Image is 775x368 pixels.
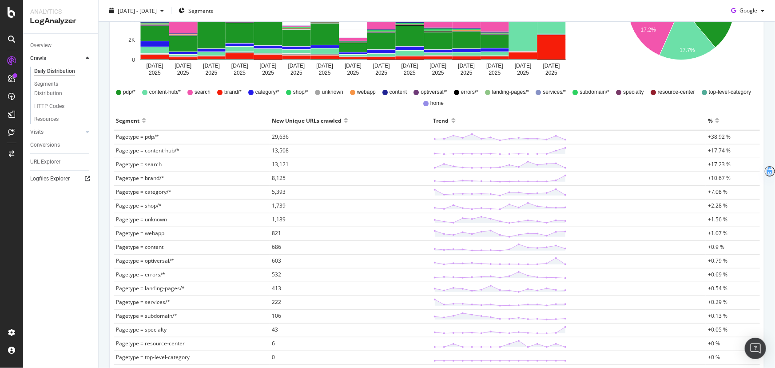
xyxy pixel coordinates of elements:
[708,113,713,128] div: %
[34,115,92,124] a: Resources
[30,16,91,26] div: LogAnalyzer
[224,88,242,96] span: brand/*
[116,188,171,196] span: Pagetype = category/*
[272,326,278,333] span: 43
[492,88,529,96] span: landing-pages/*
[188,7,213,14] span: Segments
[116,312,177,320] span: Pagetype = subdomain/*
[30,128,83,137] a: Visits
[128,17,135,23] text: 4K
[255,88,279,96] span: category/*
[745,338,766,359] div: Open Intercom Messenger
[708,133,731,140] span: +38.92 %
[30,174,70,184] div: Logfiles Explorer
[272,229,281,237] span: 821
[641,27,656,33] text: 17.2%
[272,271,281,278] span: 532
[316,63,333,69] text: [DATE]
[30,7,91,16] div: Analytics
[357,88,376,96] span: webapp
[708,326,727,333] span: +0.05 %
[34,115,59,124] div: Resources
[30,140,60,150] div: Conversions
[30,174,92,184] a: Logfiles Explorer
[658,88,695,96] span: resource-center
[430,100,444,107] span: home
[231,63,248,69] text: [DATE]
[708,257,727,264] span: +0.79 %
[34,67,92,76] a: Daily Distribution
[486,63,503,69] text: [DATE]
[272,340,275,347] span: 6
[262,70,274,76] text: 2025
[708,340,720,347] span: +0 %
[116,133,159,140] span: Pagetype = pdp/*
[272,257,281,264] span: 603
[195,88,211,96] span: search
[30,157,92,167] a: URL Explorer
[116,284,185,292] span: Pagetype = landing-pages/*
[234,70,246,76] text: 2025
[272,202,286,209] span: 1,739
[34,102,92,111] a: HTTP Codes
[517,70,529,76] text: 2025
[116,216,167,223] span: Pagetype = unknown
[293,88,308,96] span: shop/*
[373,63,390,69] text: [DATE]
[116,202,162,209] span: Pagetype = shop/*
[708,243,724,251] span: +0.9 %
[106,4,167,18] button: [DATE] - [DATE]
[272,216,286,223] span: 1,189
[30,157,60,167] div: URL Explorer
[739,7,757,14] span: Google
[30,140,92,150] a: Conversions
[708,312,727,320] span: +0.13 %
[433,113,449,128] div: Trend
[708,147,731,154] span: +17.74 %
[147,63,163,69] text: [DATE]
[404,70,416,76] text: 2025
[515,63,532,69] text: [DATE]
[545,70,557,76] text: 2025
[708,188,727,196] span: +7.08 %
[116,340,185,347] span: Pagetype = resource-center
[116,113,139,128] div: Segment
[432,70,444,76] text: 2025
[708,160,731,168] span: +17.23 %
[116,257,174,264] span: Pagetype = optiversal/*
[319,70,331,76] text: 2025
[680,47,695,53] text: 17.7%
[30,41,92,50] a: Overview
[34,67,75,76] div: Daily Distribution
[175,63,191,69] text: [DATE]
[260,63,277,69] text: [DATE]
[116,147,179,154] span: Pagetype = content-hub/*
[623,88,644,96] span: specialty
[116,229,164,237] span: Pagetype = webapp
[177,70,189,76] text: 2025
[34,102,64,111] div: HTTP Codes
[30,41,52,50] div: Overview
[708,202,727,209] span: +2.28 %
[206,70,218,76] text: 2025
[272,113,342,128] div: New Unique URLs crawled
[272,298,281,306] span: 222
[132,57,135,63] text: 0
[345,63,362,69] text: [DATE]
[175,4,217,18] button: Segments
[290,70,302,76] text: 2025
[149,88,181,96] span: content-hub/*
[34,80,92,98] a: Segments Distribution
[123,88,135,96] span: pdp/*
[118,7,157,14] span: [DATE] - [DATE]
[421,88,447,96] span: optiversal/*
[272,243,281,251] span: 686
[708,174,731,182] span: +10.67 %
[708,284,727,292] span: +0.54 %
[272,312,281,320] span: 106
[543,88,566,96] span: services/*
[580,88,609,96] span: subdomain/*
[458,63,475,69] text: [DATE]
[272,160,289,168] span: 13,121
[708,353,720,361] span: +0 %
